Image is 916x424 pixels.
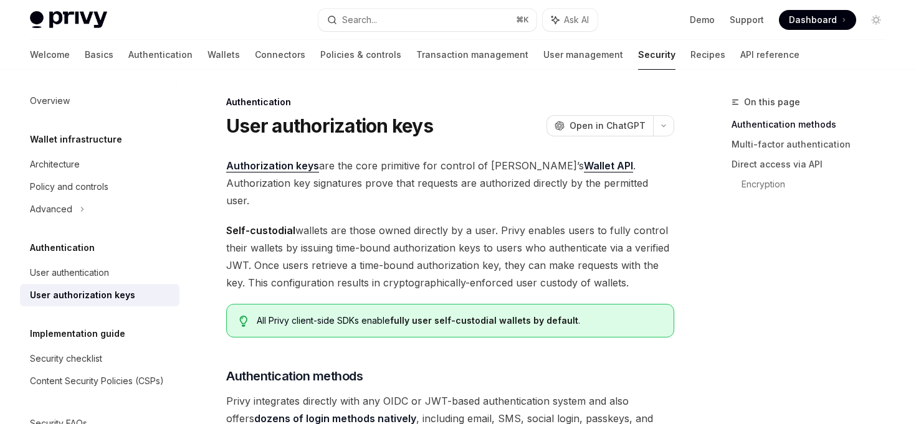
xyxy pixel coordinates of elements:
a: Demo [690,14,715,26]
div: Authentication [226,96,674,108]
a: Policy and controls [20,176,179,198]
span: are the core primitive for control of [PERSON_NAME]’s . Authorization key signatures prove that r... [226,157,674,209]
span: Open in ChatGPT [570,120,646,132]
a: Multi-factor authentication [732,134,896,154]
div: Advanced [30,202,72,217]
a: API reference [740,40,799,70]
a: Authentication methods [732,115,896,134]
h5: Implementation guide [30,326,125,341]
strong: fully user self-custodial wallets by default [390,315,578,326]
a: Architecture [20,153,179,176]
strong: Self-custodial [226,224,295,237]
svg: Tip [239,316,248,327]
a: Connectors [255,40,305,70]
h5: Wallet infrastructure [30,132,122,147]
h5: Authentication [30,240,95,255]
a: User authentication [20,261,179,284]
div: Content Security Policies (CSPs) [30,374,164,389]
span: Ask AI [564,14,589,26]
div: All Privy client-side SDKs enable . [257,314,661,327]
a: Support [730,14,764,26]
span: Authentication methods [226,367,363,385]
a: Dashboard [779,10,856,30]
div: Architecture [30,157,80,172]
a: Content Security Policies (CSPs) [20,370,179,392]
a: Welcome [30,40,70,70]
button: Toggle dark mode [866,10,886,30]
a: Transaction management [416,40,528,70]
a: Security checklist [20,347,179,370]
button: Open in ChatGPT [546,115,653,136]
button: Ask AI [543,9,598,31]
a: User management [543,40,623,70]
a: Wallets [208,40,240,70]
img: light logo [30,11,107,29]
span: On this page [744,95,800,110]
a: Authentication [128,40,193,70]
h1: User authorization keys [226,115,433,137]
div: Search... [342,12,377,27]
div: Overview [30,93,70,108]
a: Overview [20,90,179,112]
span: wallets are those owned directly by a user. Privy enables users to fully control their wallets by... [226,222,674,291]
div: Policy and controls [30,179,108,194]
a: Recipes [690,40,725,70]
div: User authentication [30,265,109,280]
div: Security checklist [30,351,102,366]
a: Security [638,40,675,70]
a: Authorization keys [226,159,319,172]
span: Dashboard [789,14,837,26]
a: Policies & controls [320,40,401,70]
a: User authorization keys [20,284,179,306]
a: Wallet API [584,159,633,172]
div: User authorization keys [30,288,135,303]
a: Basics [85,40,113,70]
a: Encryption [742,174,896,194]
button: Search...⌘K [318,9,536,31]
span: ⌘ K [516,15,529,25]
a: Direct access via API [732,154,896,174]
